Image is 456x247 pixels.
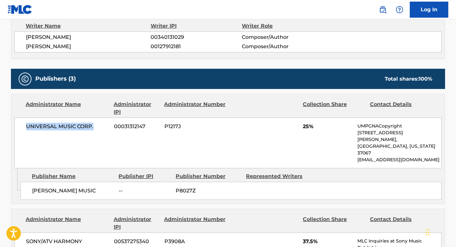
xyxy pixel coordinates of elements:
[419,76,432,82] span: 100 %
[164,101,226,116] div: Administrator Number
[242,22,325,30] div: Writer Role
[303,216,365,231] div: Collection Share
[164,238,227,245] span: P3908A
[114,216,159,231] div: Administrator IPI
[35,75,76,83] h5: Publishers (3)
[32,187,114,195] span: [PERSON_NAME] MUSIC
[242,43,325,50] span: Composer/Author
[26,33,151,41] span: [PERSON_NAME]
[303,238,353,245] span: 37.5%
[8,5,32,14] img: MLC Logo
[151,43,242,50] span: 00127912181
[26,216,109,231] div: Administrator Name
[21,75,29,83] img: Publishers
[424,216,456,247] iframe: Chat Widget
[32,172,114,180] div: Publisher Name
[242,33,325,41] span: Composer/Author
[26,101,109,116] div: Administrator Name
[26,43,151,50] span: [PERSON_NAME]
[26,238,109,245] span: SONY/ATV HARMONY
[26,123,109,130] span: UNIVERSAL MUSIC CORP.
[164,123,227,130] span: P1217J
[303,123,353,130] span: 25%
[119,187,171,195] span: --
[357,123,441,129] p: UMPGNACopyright
[246,172,311,180] div: Represented Writers
[114,101,159,116] div: Administrator IPI
[164,216,226,231] div: Administrator Number
[376,3,389,16] a: Public Search
[426,223,430,242] div: Glisser
[118,172,171,180] div: Publisher IPI
[357,143,441,156] p: [GEOGRAPHIC_DATA], [US_STATE] 37067
[114,123,160,130] span: 00031312147
[357,156,441,163] p: [EMAIL_ADDRESS][DOMAIN_NAME]
[114,238,160,245] span: 00537275340
[370,101,432,116] div: Contact Details
[385,75,432,83] div: Total shares:
[424,216,456,247] div: Widget de chat
[26,22,151,30] div: Writer Name
[370,216,432,231] div: Contact Details
[396,6,403,13] img: help
[176,187,241,195] span: P8027Z
[410,2,448,18] a: Log In
[151,33,242,41] span: 00340131029
[151,22,242,30] div: Writer IPI
[303,101,365,116] div: Collection Share
[357,129,441,143] p: [STREET_ADDRESS][PERSON_NAME],
[176,172,241,180] div: Publisher Number
[393,3,406,16] div: Help
[379,6,387,13] img: search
